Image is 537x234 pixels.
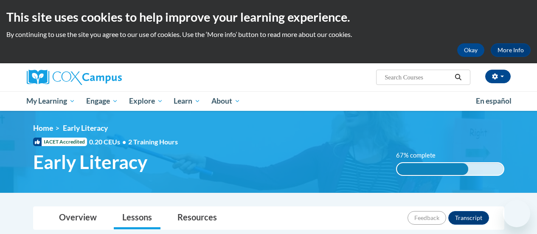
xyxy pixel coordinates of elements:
span: • [122,138,126,146]
a: Learn [168,91,206,111]
a: Cox Campus [27,70,180,85]
span: My Learning [26,96,75,106]
a: Overview [51,207,105,229]
a: Home [33,124,53,133]
span: Engage [86,96,118,106]
h2: This site uses cookies to help improve your learning experience. [6,8,531,25]
input: Search Courses [384,72,452,82]
iframe: Button to launch messaging window [503,200,530,227]
img: Cox Campus [27,70,122,85]
button: Account Settings [485,70,511,83]
button: Feedback [408,211,446,225]
a: En español [470,92,517,110]
a: About [206,91,246,111]
a: Explore [124,91,169,111]
span: 0.20 CEUs [89,137,128,147]
span: About [211,96,240,106]
a: My Learning [21,91,81,111]
span: 2 Training Hours [128,138,178,146]
span: Early Literacy [33,151,147,173]
span: Early Literacy [63,124,108,133]
a: Lessons [114,207,160,229]
a: More Info [491,43,531,57]
div: Main menu [20,91,517,111]
span: IACET Accredited [33,138,87,146]
a: Resources [169,207,225,229]
span: Explore [129,96,163,106]
a: Engage [81,91,124,111]
p: By continuing to use the site you agree to our use of cookies. Use the ‘More info’ button to read... [6,30,531,39]
span: En español [476,96,512,105]
label: 67% complete [396,151,445,160]
button: Search [452,72,464,82]
div: 67% complete [397,163,468,175]
button: Transcript [448,211,489,225]
span: Learn [174,96,200,106]
button: Okay [457,43,484,57]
